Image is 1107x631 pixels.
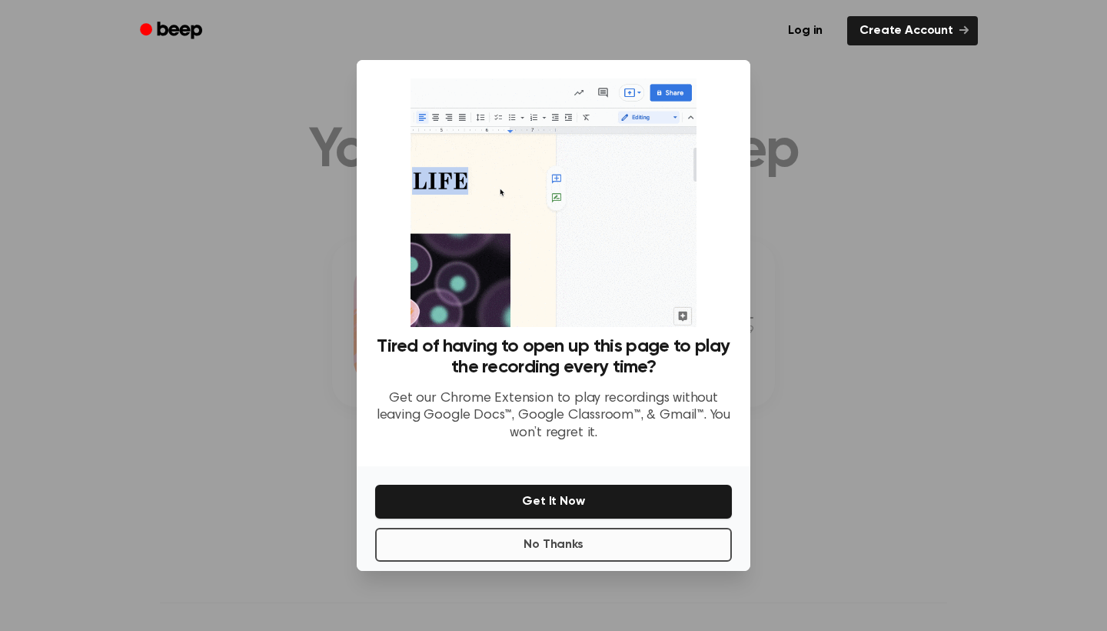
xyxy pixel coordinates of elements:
[375,390,732,442] p: Get our Chrome Extension to play recordings without leaving Google Docs™, Google Classroom™, & Gm...
[847,16,978,45] a: Create Account
[773,13,838,48] a: Log in
[411,78,696,327] img: Beep extension in action
[129,16,216,46] a: Beep
[375,528,732,562] button: No Thanks
[375,485,732,519] button: Get It Now
[375,336,732,378] h3: Tired of having to open up this page to play the recording every time?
